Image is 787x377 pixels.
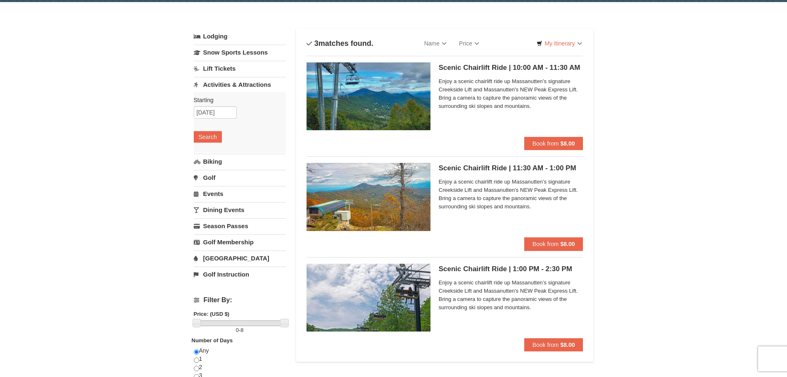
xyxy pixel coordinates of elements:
[194,251,286,266] a: [GEOGRAPHIC_DATA]
[524,137,583,150] button: Book from $8.00
[439,265,583,273] h5: Scenic Chairlift Ride | 1:00 PM - 2:30 PM
[194,170,286,185] a: Golf
[533,140,559,147] span: Book from
[439,279,583,312] span: Enjoy a scenic chairlift ride up Massanutten’s signature Creekside Lift and Massanutten's NEW Pea...
[194,96,280,104] label: Starting
[524,338,583,351] button: Book from $8.00
[194,77,286,92] a: Activities & Attractions
[307,163,430,231] img: 24896431-13-a88f1aaf.jpg
[194,61,286,76] a: Lift Tickets
[194,218,286,234] a: Season Passes
[307,39,373,48] h4: matches found.
[439,77,583,110] span: Enjoy a scenic chairlift ride up Massanutten’s signature Creekside Lift and Massanutten's NEW Pea...
[194,267,286,282] a: Golf Instruction
[439,164,583,172] h5: Scenic Chairlift Ride | 11:30 AM - 1:00 PM
[533,241,559,247] span: Book from
[194,311,230,317] strong: Price: (USD $)
[194,234,286,250] a: Golf Membership
[307,264,430,332] img: 24896431-9-664d1467.jpg
[194,45,286,60] a: Snow Sports Lessons
[314,39,319,48] span: 3
[531,37,587,50] a: My Itinerary
[194,296,286,304] h4: Filter By:
[439,64,583,72] h5: Scenic Chairlift Ride | 10:00 AM - 11:30 AM
[560,140,575,147] strong: $8.00
[240,327,243,333] span: 8
[194,186,286,201] a: Events
[439,178,583,211] span: Enjoy a scenic chairlift ride up Massanutten’s signature Creekside Lift and Massanutten's NEW Pea...
[533,341,559,348] span: Book from
[194,326,286,334] label: -
[560,241,575,247] strong: $8.00
[194,29,286,44] a: Lodging
[194,131,222,143] button: Search
[524,237,583,251] button: Book from $8.00
[194,154,286,169] a: Biking
[236,327,239,333] span: 0
[307,62,430,130] img: 24896431-1-a2e2611b.jpg
[192,337,233,344] strong: Number of Days
[418,35,453,52] a: Name
[453,35,485,52] a: Price
[560,341,575,348] strong: $8.00
[194,202,286,217] a: Dining Events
